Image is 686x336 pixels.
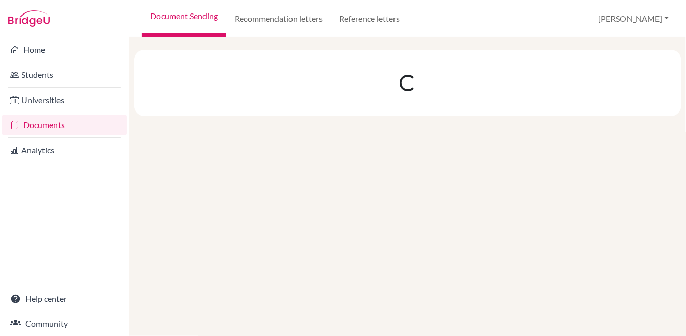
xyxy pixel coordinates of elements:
button: [PERSON_NAME] [593,9,674,29]
a: Home [2,39,127,60]
a: Universities [2,90,127,110]
a: Students [2,64,127,85]
a: Analytics [2,140,127,161]
a: Community [2,313,127,334]
a: Documents [2,115,127,135]
a: Help center [2,288,127,309]
img: Bridge-U [8,10,50,27]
